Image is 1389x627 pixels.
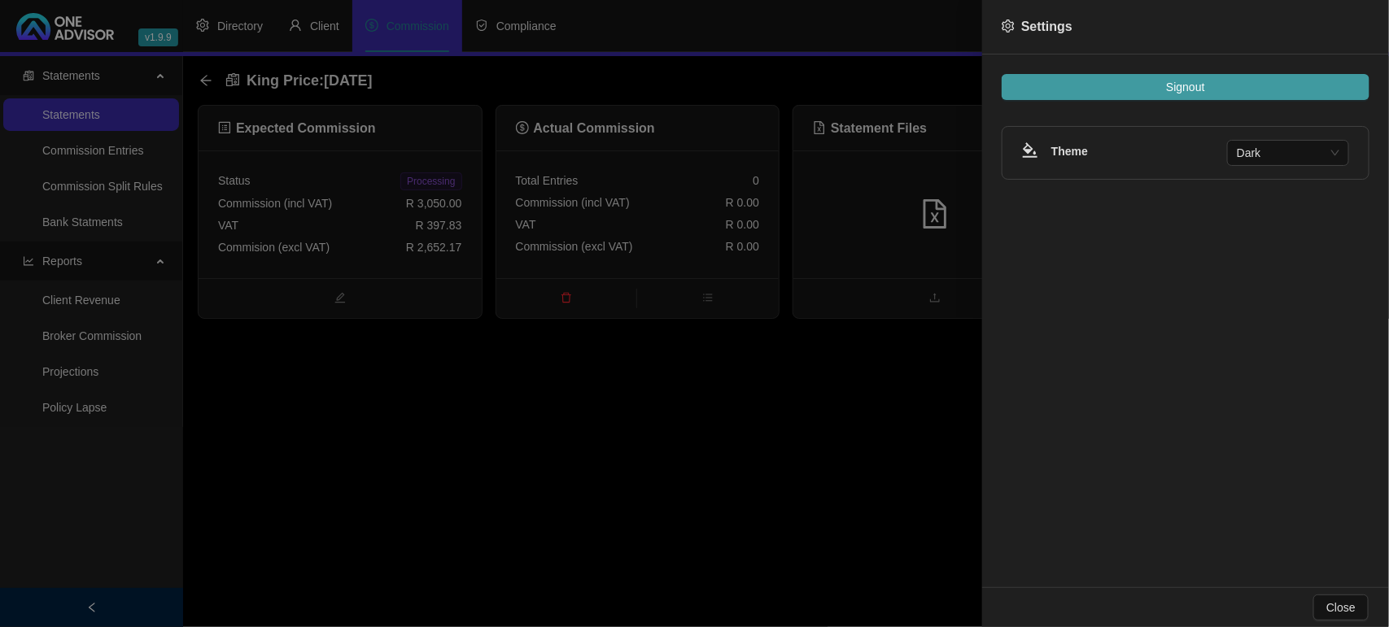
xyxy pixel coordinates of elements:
button: Close [1313,594,1369,620]
button: Signout [1002,74,1369,100]
span: Dark [1237,141,1339,165]
span: Signout [1166,78,1204,96]
span: Close [1326,599,1356,616]
span: Settings [1021,20,1072,33]
h4: Theme [1051,142,1227,160]
span: bg-colors [1022,142,1038,159]
span: setting [1002,20,1015,33]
